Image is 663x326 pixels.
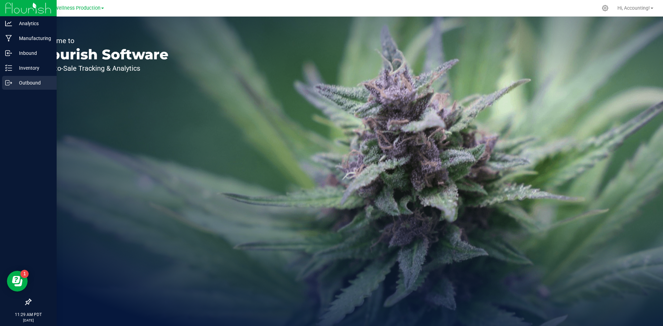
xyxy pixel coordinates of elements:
p: Inbound [12,49,54,57]
inline-svg: Analytics [5,20,12,27]
iframe: Resource center [7,271,28,292]
p: Outbound [12,79,54,87]
p: [DATE] [3,318,54,323]
inline-svg: Inbound [5,50,12,57]
p: Inventory [12,64,54,72]
p: Seed-to-Sale Tracking & Analytics [37,65,169,72]
inline-svg: Outbound [5,79,12,86]
p: Welcome to [37,37,169,44]
p: Manufacturing [12,34,54,42]
iframe: Resource center unread badge [20,270,29,278]
inline-svg: Manufacturing [5,35,12,42]
inline-svg: Inventory [5,65,12,71]
p: Flourish Software [37,48,169,61]
p: Analytics [12,19,54,28]
span: Hi, Accounting! [617,5,650,11]
div: Manage settings [601,5,609,11]
span: Polaris Wellness Production [37,5,100,11]
p: 11:29 AM PDT [3,312,54,318]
